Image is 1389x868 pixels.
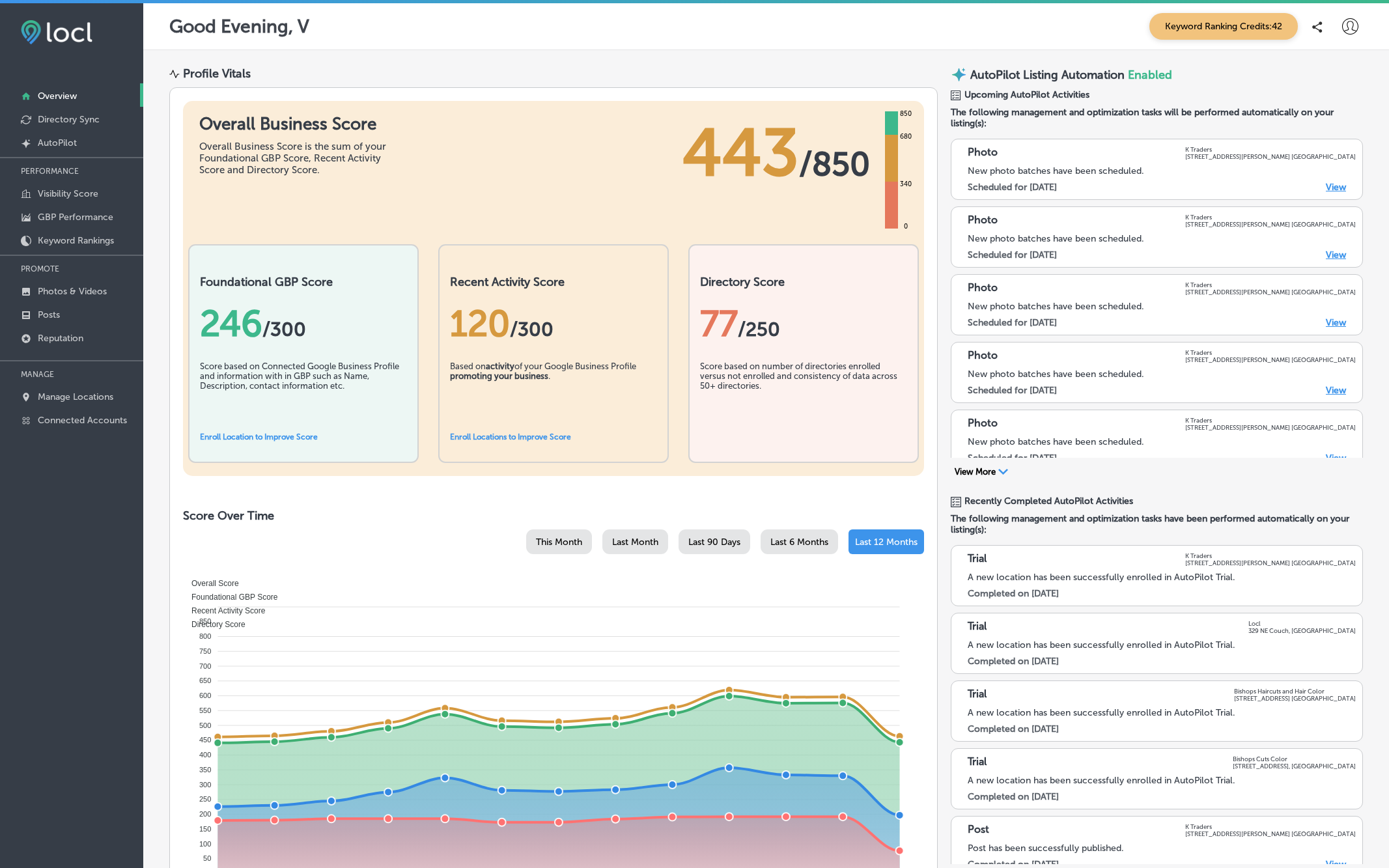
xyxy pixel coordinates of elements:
[968,791,1059,802] label: Completed on [DATE]
[688,537,740,548] span: Last 90 Days
[199,751,211,759] tspan: 400
[968,249,1057,260] label: Scheduled for [DATE]
[450,361,657,427] div: Based on of your Google Business Profile .
[968,182,1057,193] label: Scheduled for [DATE]
[182,606,265,615] span: Recent Activity Score
[38,137,77,148] p: AutoPilot
[200,432,318,441] a: Enroll Location to Improve Score
[968,385,1057,396] label: Scheduled for [DATE]
[1185,281,1356,288] p: K Traders
[968,436,1356,447] div: New photo batches have been scheduled.
[1185,221,1356,228] p: [STREET_ADDRESS][PERSON_NAME] [GEOGRAPHIC_DATA]
[38,188,98,199] p: Visibility Score
[199,781,211,789] tspan: 300
[169,16,309,37] p: Good Evening, V
[183,509,924,523] h2: Score Over Time
[968,620,987,634] p: Trial
[199,692,211,699] tspan: 600
[200,302,407,345] div: 246
[968,572,1356,583] div: A new location has been successfully enrolled in AutoPilot Trial.
[1234,688,1356,695] p: Bishops Haircuts and Hair Color
[951,466,1012,478] button: View More
[200,275,407,289] h2: Foundational GBP Score
[951,66,967,83] img: autopilot-icon
[450,275,657,289] h2: Recent Activity Score
[968,639,1356,651] div: A new location has been successfully enrolled in AutoPilot Trial.
[199,677,211,684] tspan: 650
[1185,823,1356,830] p: K Traders
[968,823,989,837] p: Post
[199,795,211,803] tspan: 250
[38,309,60,320] p: Posts
[968,301,1356,312] div: New photo batches have been scheduled.
[700,361,907,427] div: Score based on number of directories enrolled versus not enrolled and consistency of data across ...
[964,89,1089,100] span: Upcoming AutoPilot Activities
[1149,13,1298,40] span: Keyword Ranking Credits: 42
[1233,763,1356,770] p: [STREET_ADDRESS], [GEOGRAPHIC_DATA]
[1326,249,1346,260] a: View
[968,165,1356,176] div: New photo batches have been scheduled.
[199,632,211,640] tspan: 800
[182,620,246,629] span: Directory Score
[38,235,114,246] p: Keyword Rankings
[738,318,780,341] span: /250
[968,707,1356,718] div: A new location has been successfully enrolled in AutoPilot Trial.
[199,810,211,818] tspan: 200
[897,179,914,189] div: 340
[536,537,582,548] span: This Month
[200,361,407,427] div: Score based on Connected Google Business Profile and information with in GBP such as Name, Descri...
[968,233,1356,244] div: New photo batches have been scheduled.
[897,109,914,119] div: 850
[968,214,998,228] p: Photo
[450,371,548,381] b: promoting your business
[1326,182,1346,193] a: View
[262,318,306,341] span: / 300
[1326,453,1346,464] a: View
[199,840,211,848] tspan: 100
[968,349,998,363] p: Photo
[1234,695,1356,702] p: [STREET_ADDRESS] [GEOGRAPHIC_DATA]
[182,579,239,588] span: Overall Score
[770,537,828,548] span: Last 6 Months
[1185,424,1356,431] p: [STREET_ADDRESS][PERSON_NAME] [GEOGRAPHIC_DATA]
[951,513,1363,535] span: The following management and optimization tasks have been performed automatically on your listing...
[199,736,211,744] tspan: 450
[968,317,1057,328] label: Scheduled for [DATE]
[199,825,211,833] tspan: 150
[450,302,657,345] div: 120
[1185,830,1356,837] p: [STREET_ADDRESS][PERSON_NAME] [GEOGRAPHIC_DATA]
[700,275,907,289] h2: Directory Score
[199,647,211,655] tspan: 750
[199,662,211,670] tspan: 700
[1185,417,1356,424] p: K Traders
[38,91,77,102] p: Overview
[968,588,1059,599] label: Completed on [DATE]
[968,656,1059,667] label: Completed on [DATE]
[486,361,514,371] b: activity
[199,114,395,134] h1: Overall Business Score
[1185,349,1356,356] p: K Traders
[510,318,554,341] span: /300
[1185,288,1356,296] p: [STREET_ADDRESS][PERSON_NAME] [GEOGRAPHIC_DATA]
[450,432,571,441] a: Enroll Locations to Improve Score
[1185,214,1356,221] p: K Traders
[968,843,1356,854] div: Post has been successfully published.
[700,302,907,345] div: 77
[897,132,914,142] div: 680
[38,391,113,402] p: Manage Locations
[199,141,395,176] div: Overall Business Score is the sum of your Foundational GBP Score, Recent Activity Score and Direc...
[203,854,211,862] tspan: 50
[38,415,127,426] p: Connected Accounts
[968,723,1059,735] label: Completed on [DATE]
[1233,755,1356,763] p: Bishops Cuts Color
[951,107,1363,129] span: The following management and optimization tasks will be performed automatically on your listing(s):
[968,369,1356,380] div: New photo batches have been scheduled.
[968,552,987,567] p: Trial
[182,593,278,602] span: Foundational GBP Score
[38,333,83,344] p: Reputation
[199,617,211,625] tspan: 850
[38,212,113,223] p: GBP Performance
[1128,68,1172,82] span: Enabled
[968,688,987,702] p: Trial
[1185,356,1356,363] p: [STREET_ADDRESS][PERSON_NAME] [GEOGRAPHIC_DATA]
